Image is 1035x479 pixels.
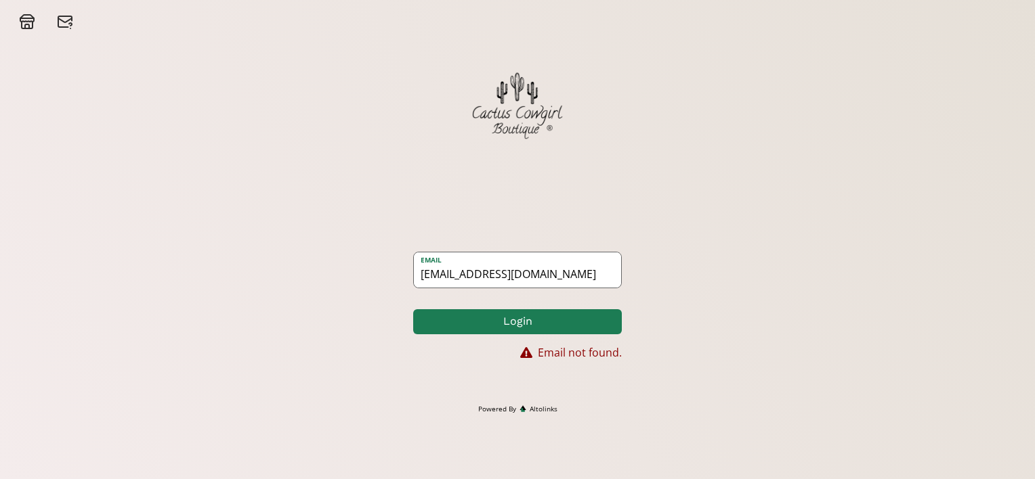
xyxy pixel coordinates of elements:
span: Altolinks [530,404,557,414]
img: favicon-32x32.png [520,405,526,412]
span: Powered By [478,404,516,414]
button: Login [413,309,622,334]
img: mqt5fgKHqMGn [450,41,585,176]
div: Email not found. [520,344,622,361]
label: email [414,252,608,265]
